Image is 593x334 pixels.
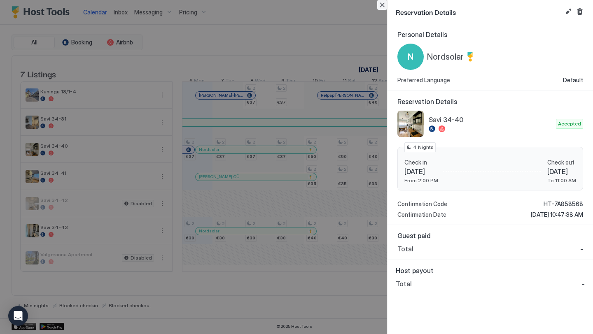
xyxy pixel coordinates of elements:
[563,7,573,16] button: Edit reservation
[427,52,464,62] span: Nordsolar
[397,232,583,240] span: Guest paid
[396,280,412,288] span: Total
[413,144,434,151] span: 4 Nights
[404,167,438,176] span: [DATE]
[396,267,585,275] span: Host payout
[547,167,576,176] span: [DATE]
[563,77,583,84] span: Default
[404,159,438,166] span: Check in
[397,77,450,84] span: Preferred Language
[396,7,562,17] span: Reservation Details
[544,200,583,208] span: HT-7A858568
[582,280,585,288] span: -
[397,245,413,253] span: Total
[397,211,446,218] span: Confirmation Date
[558,120,581,128] span: Accepted
[404,177,438,183] span: From 2:00 PM
[8,306,28,326] div: Open Intercom Messenger
[547,177,576,183] span: To 11:00 AM
[397,97,583,106] span: Reservation Details
[397,200,447,208] span: Confirmation Code
[429,116,553,124] span: Savi 34-40
[397,30,583,39] span: Personal Details
[397,111,424,137] div: listing image
[408,51,413,63] span: N
[531,211,583,218] span: [DATE] 10:47:38 AM
[580,245,583,253] span: -
[547,159,576,166] span: Check out
[575,7,585,16] button: Cancel reservation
